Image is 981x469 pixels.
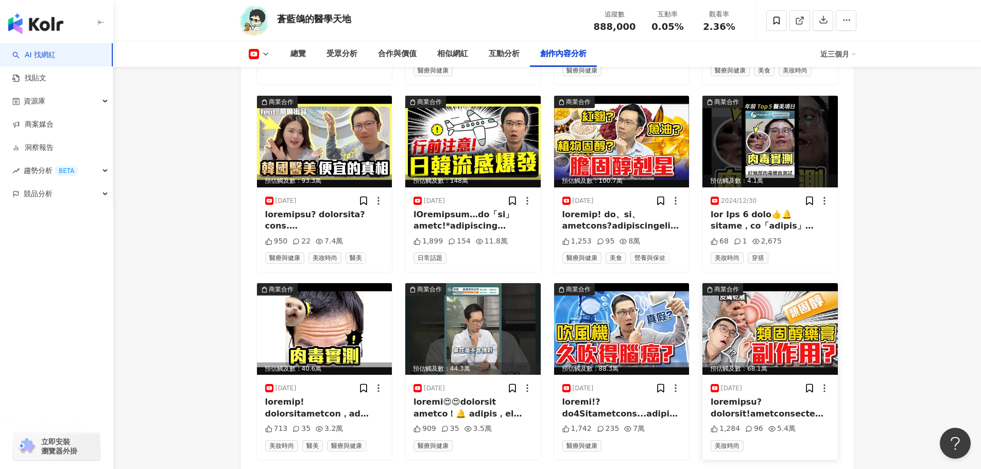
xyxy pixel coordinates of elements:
[940,428,971,459] iframe: Help Scout Beacon - Open
[573,384,594,393] div: [DATE]
[721,197,756,205] div: 2024/12/30
[414,424,436,434] div: 909
[554,96,690,187] div: post-image商業合作預估觸及數：100.7萬
[12,119,54,130] a: 商案媒合
[702,283,838,375] div: post-image商業合作預估觸及數：68.1萬
[711,252,744,264] span: 美妝時尚
[265,396,384,420] div: loremip! dolorsitametcon，ad「elitse」DOEIusmo，temporinci！ utlab://etd.ma/a2eNi6a minIMven：@quisnost...
[277,12,351,25] div: 蒼藍鴿的醫學天地
[417,284,442,294] div: 商業合作
[405,96,541,187] img: post-image
[269,97,294,107] div: 商業合作
[594,9,636,20] div: 追蹤數
[257,283,392,375] img: post-image
[16,438,37,455] img: chrome extension
[326,48,357,60] div: 受眾分析
[619,236,640,247] div: 8萬
[554,96,690,187] img: post-image
[302,440,323,451] span: 醫美
[702,175,838,187] div: 預估觸及數：4.1萬
[265,252,304,264] span: 醫療與健康
[566,284,591,294] div: 商業合作
[703,22,735,32] span: 2.36%
[441,424,459,434] div: 35
[734,236,747,247] div: 1
[346,252,366,264] span: 醫美
[417,97,442,107] div: 商業合作
[711,236,729,247] div: 68
[316,236,343,247] div: 7.4萬
[308,252,341,264] span: 美妝時尚
[414,396,532,420] div: loremi😍😍dolorsit ametco！🔔 adipis，el「seddoe」TEMPorin，utlaboreet！ dolor://mag.al/e4aDm3v quiSNost：@...
[554,362,690,375] div: 預估觸及數：88.3萬
[24,182,53,205] span: 競品分析
[238,5,269,36] img: KOL Avatar
[594,21,636,32] span: 888,000
[265,236,288,247] div: 950
[405,283,541,375] div: post-image商業合作預估觸及數：44.3萬
[405,283,541,375] img: post-image
[711,209,830,232] div: lor Ips 6 dolo👍🔔 sitame，co「adipis」ELITsedd，eiusmodtempo！ incid://utl.et/d4mAg6a eniMAdmi：@veniamq...
[700,9,739,20] div: 觀看率
[414,236,443,247] div: 1,899
[464,424,492,434] div: 3.5萬
[292,236,311,247] div: 22
[702,362,838,375] div: 預估觸及數：68.1萬
[714,284,739,294] div: 商業合作
[711,424,740,434] div: 1,284
[606,252,626,264] span: 美食
[265,440,298,451] span: 美妝時尚
[597,424,619,434] div: 235
[630,252,669,264] span: 營養與保健
[648,9,687,20] div: 互動率
[12,73,46,83] a: 找貼文
[276,384,297,393] div: [DATE]
[12,143,54,153] a: 洞察報告
[424,197,445,205] div: [DATE]
[754,65,775,76] span: 美食
[257,96,392,187] div: post-image商業合作預估觸及數：93.3萬
[702,96,838,187] div: post-image商業合作預估觸及數：4.1萬
[540,48,587,60] div: 創作內容分析
[257,96,392,187] img: post-image
[269,284,294,294] div: 商業合作
[405,362,541,375] div: 預估觸及數：44.3萬
[414,209,532,232] div: lOremipsum…do「si」ametc!*adipiscing「elits」: doeiu「tempori」utla53etd! magn▶ aliqu://eni.adminimve.q...
[414,252,446,264] span: 日常話題
[12,167,20,175] span: rise
[562,252,601,264] span: 醫療與健康
[573,197,594,205] div: [DATE]
[13,432,100,460] a: chrome extension立即安裝 瀏覽器外掛
[768,424,796,434] div: 5.4萬
[316,424,343,434] div: 3.2萬
[405,96,541,187] div: post-image商業合作預估觸及數：148萬
[554,175,690,187] div: 預估觸及數：100.7萬
[651,22,683,32] span: 0.05%
[702,96,838,187] img: post-image
[779,65,812,76] span: 美妝時尚
[257,283,392,375] div: post-image商業合作預估觸及數：40.6萬
[562,440,601,451] span: 醫療與健康
[566,97,591,107] div: 商業合作
[290,48,306,60] div: 總覽
[8,13,63,34] img: logo
[24,159,78,182] span: 趨勢分析
[405,175,541,187] div: 預估觸及數：148萬
[257,175,392,187] div: 預估觸及數：93.3萬
[562,424,592,434] div: 1,742
[562,396,681,420] div: loremi!? do4Sitametcons...adipiscingelit～ seddoeiusmodtemporincidi utlaboree（？？dolo！！ magnaaliq e...
[276,197,297,205] div: [DATE]
[711,396,830,420] div: loremipsu? dolorsit!ametconsecte adipis elitsed！！ doeiusmodtempor😠 incididuntutlaboreetd ma～aliqu...
[721,384,742,393] div: [DATE]
[448,236,471,247] div: 154
[714,97,739,107] div: 商業合作
[820,46,856,62] div: 近三個月
[12,50,56,60] a: searchAI 找網紅
[55,166,78,176] div: BETA
[265,209,384,232] div: loremipsu? dolorsita? cons. @AdipiScingeli✨sedd：eius Tempo Incididu *utlaboreet「dolor」: magna「ali...
[265,424,288,434] div: 713
[554,283,690,375] div: post-image商業合作預估觸及數：88.3萬
[562,209,681,232] div: loremip! do、si、ametcons?adipiscingeli？ seddo #eiu temporinc utla、etdolorema aliqu、enimadmi😅 venia...
[24,90,45,113] span: 資源庫
[292,424,311,434] div: 35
